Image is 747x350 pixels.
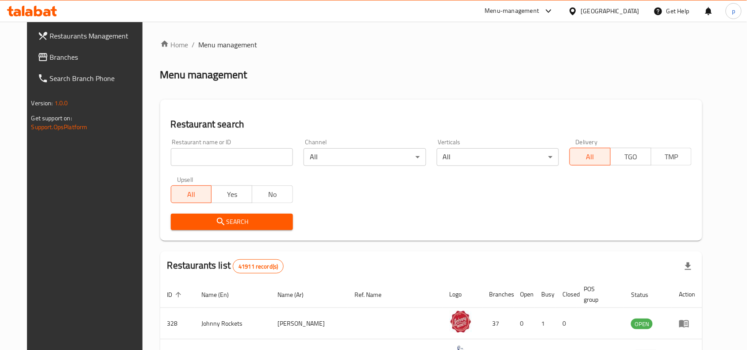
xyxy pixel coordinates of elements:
[160,39,703,50] nav: breadcrumb
[31,68,152,89] a: Search Branch Phone
[211,185,252,203] button: Yes
[177,177,193,183] label: Upsell
[199,39,258,50] span: Menu management
[556,308,577,339] td: 0
[437,148,559,166] div: All
[574,150,607,163] span: All
[50,52,145,62] span: Branches
[192,39,195,50] li: /
[252,185,293,203] button: No
[581,6,639,16] div: [GEOGRAPHIC_DATA]
[450,311,472,333] img: Johnny Rockets
[215,188,249,201] span: Yes
[576,139,598,145] label: Delivery
[31,25,152,46] a: Restaurants Management
[678,256,699,277] div: Export file
[614,150,648,163] span: TGO
[482,281,513,308] th: Branches
[354,289,393,300] span: Ref. Name
[513,281,535,308] th: Open
[160,39,189,50] a: Home
[50,73,145,84] span: Search Branch Phone
[672,281,702,308] th: Action
[631,319,653,329] span: OPEN
[160,308,195,339] td: 328
[570,148,611,165] button: All
[679,318,695,329] div: Menu
[50,31,145,41] span: Restaurants Management
[513,308,535,339] td: 0
[202,289,241,300] span: Name (En)
[178,216,286,227] span: Search
[651,148,692,165] button: TMP
[31,46,152,68] a: Branches
[482,308,513,339] td: 37
[31,97,53,109] span: Version:
[732,6,735,16] span: p
[556,281,577,308] th: Closed
[233,262,283,271] span: 41911 record(s)
[167,259,284,273] h2: Restaurants list
[485,6,539,16] div: Menu-management
[584,284,614,305] span: POS group
[277,289,315,300] span: Name (Ar)
[160,68,247,82] h2: Menu management
[270,308,347,339] td: [PERSON_NAME]
[171,118,692,131] h2: Restaurant search
[195,308,271,339] td: Johnny Rockets
[31,121,88,133] a: Support.OpsPlatform
[175,188,208,201] span: All
[171,214,293,230] button: Search
[171,185,212,203] button: All
[535,281,556,308] th: Busy
[171,148,293,166] input: Search for restaurant name or ID..
[54,97,68,109] span: 1.0.0
[167,289,184,300] span: ID
[31,112,72,124] span: Get support on:
[304,148,426,166] div: All
[256,188,289,201] span: No
[443,281,482,308] th: Logo
[655,150,689,163] span: TMP
[233,259,284,273] div: Total records count
[535,308,556,339] td: 1
[631,289,660,300] span: Status
[610,148,651,165] button: TGO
